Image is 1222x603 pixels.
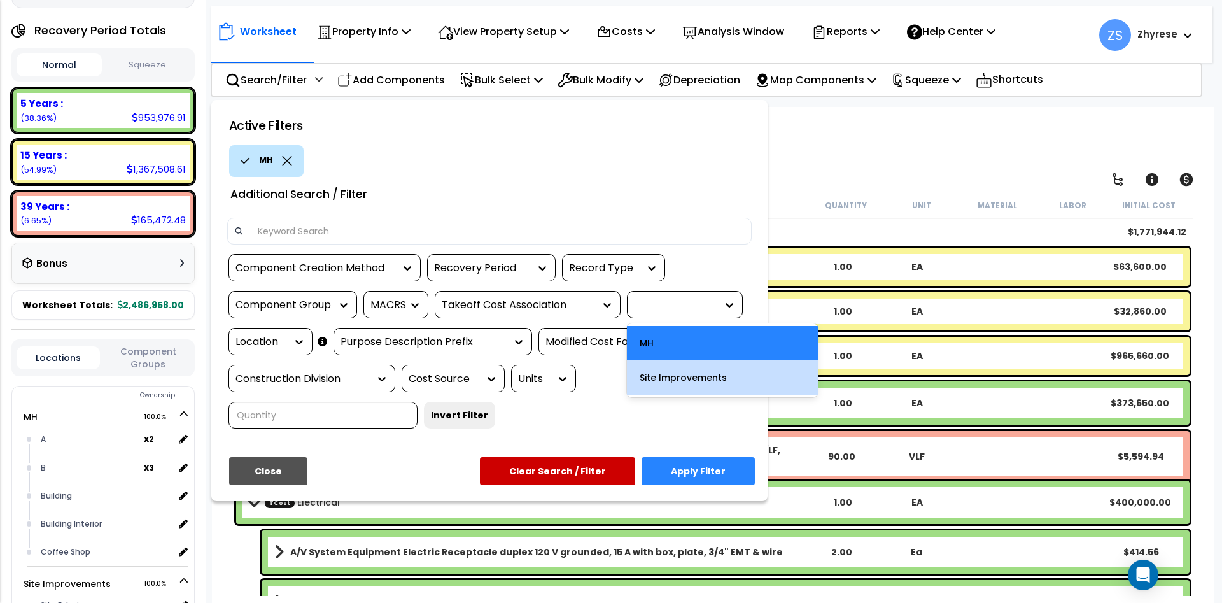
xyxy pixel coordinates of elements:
div: Location [235,335,286,350]
div: Open Intercom Messenger [1128,560,1158,590]
b: 39 Years : [20,200,69,213]
div: MACRS [370,298,402,313]
div: Site Improvements [627,360,818,395]
a: Site Improvements 100.0% [24,578,111,590]
button: Clear Search / Filter [480,457,635,485]
div: Component Creation Method [235,261,395,276]
b: 5 Years : [20,97,63,110]
input: Quantity [228,402,418,429]
div: 165,472.48 [131,213,186,227]
div: Cost Source [409,372,479,387]
small: 2 [149,434,154,444]
button: Close [229,457,307,485]
input: Keyword Search [250,222,745,241]
div: 953,976.91 [132,111,186,124]
span: Worksheet Totals: [22,299,113,311]
div: 1,367,508.61 [127,162,186,176]
h4: Recovery Period Totals [34,24,166,37]
div: MH [627,326,818,360]
div: Ownership [38,388,194,403]
h3: Bonus [36,259,67,269]
p: MH [259,153,273,167]
small: (38.36%) [20,113,57,124]
b: x [144,432,154,445]
span: location multiplier [144,431,174,447]
button: Normal [17,53,102,76]
b: Invert Filter [431,409,488,422]
div: Property Unit [634,298,717,313]
b: 15 Years : [20,148,67,162]
div: Units [518,372,550,387]
div: B [38,460,144,476]
span: location multiplier [144,460,174,476]
button: Squeeze [105,54,190,76]
span: 100.0% [144,576,178,592]
div: Recovery Period [434,261,530,276]
div: Coffee Shop [38,544,174,560]
div: A [38,432,144,447]
a: MH 100.0% [24,411,38,423]
div: Construction Division [235,372,369,387]
div: Building Interior [38,516,174,532]
div: Building [38,488,174,504]
button: Locations [17,346,100,369]
button: Invert Filter [424,402,495,429]
span: 100.0% [144,409,178,425]
button: Component Groups [106,344,190,371]
div: Modified Cost Factors [545,335,679,350]
small: (6.65%) [20,215,52,226]
div: Additional Search / Filter [218,183,380,206]
b: x [144,461,154,474]
div: Takeoff Cost Association [442,298,594,313]
small: (54.99%) [20,164,57,175]
div: Component Group [235,298,331,313]
small: 3 [149,463,154,473]
div: Record Type [569,261,639,276]
h1: Active Filters [218,119,761,132]
b: 2,486,958.00 [118,299,184,311]
button: Apply Filter [642,457,755,485]
div: Purpose Description Prefix [341,335,506,350]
